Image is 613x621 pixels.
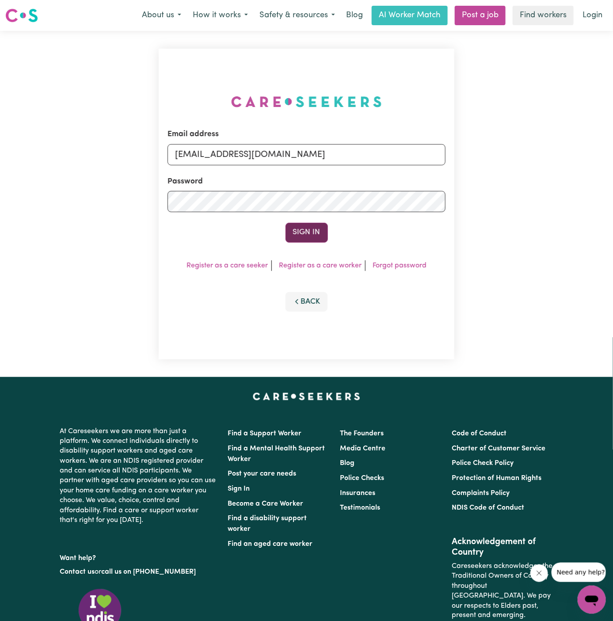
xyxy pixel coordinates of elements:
[187,262,268,269] a: Register as a care seeker
[578,586,606,614] iframe: Button to launch messaging window
[279,262,362,269] a: Register as a care worker
[5,5,38,26] a: Careseekers logo
[452,475,541,482] a: Protection of Human Rights
[228,500,304,507] a: Become a Care Worker
[513,6,574,25] a: Find workers
[373,262,426,269] a: Forgot password
[552,563,606,582] iframe: Message from company
[452,504,524,511] a: NDIS Code of Conduct
[228,515,307,533] a: Find a disability support worker
[340,430,384,437] a: The Founders
[340,490,375,497] a: Insurances
[452,490,510,497] a: Complaints Policy
[168,144,446,165] input: Email address
[452,445,545,452] a: Charter of Customer Service
[455,6,506,25] a: Post a job
[228,485,250,492] a: Sign In
[228,430,302,437] a: Find a Support Worker
[168,176,203,187] label: Password
[168,129,219,140] label: Email address
[60,423,217,529] p: At Careseekers we are more than just a platform. We connect individuals directly to disability su...
[452,537,553,558] h2: Acknowledgement of Country
[228,445,325,463] a: Find a Mental Health Support Worker
[452,460,514,467] a: Police Check Policy
[340,460,354,467] a: Blog
[60,564,217,580] p: or
[286,223,328,242] button: Sign In
[577,6,608,25] a: Login
[5,8,38,23] img: Careseekers logo
[286,292,328,312] button: Back
[253,393,360,400] a: Careseekers home page
[228,470,297,477] a: Post your care needs
[372,6,448,25] a: AI Worker Match
[60,568,95,575] a: Contact us
[341,6,368,25] a: Blog
[340,445,385,452] a: Media Centre
[452,430,506,437] a: Code of Conduct
[228,541,313,548] a: Find an aged care worker
[530,564,548,582] iframe: Close message
[340,504,380,511] a: Testimonials
[102,568,196,575] a: call us on [PHONE_NUMBER]
[187,6,254,25] button: How it works
[60,550,217,563] p: Want help?
[340,475,384,482] a: Police Checks
[254,6,341,25] button: Safety & resources
[136,6,187,25] button: About us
